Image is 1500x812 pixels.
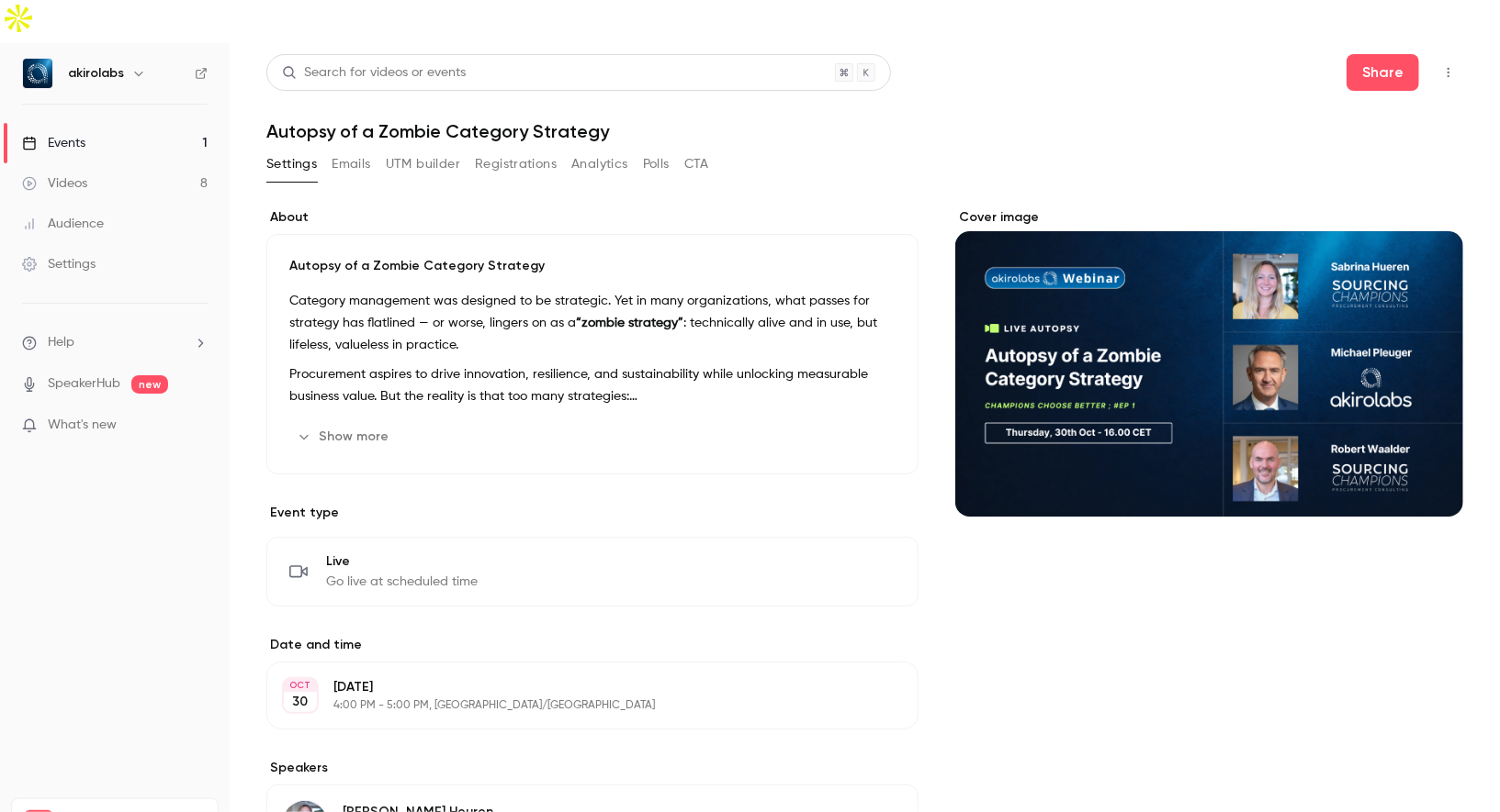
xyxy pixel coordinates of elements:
[48,416,117,435] span: What's new
[68,64,124,83] h6: akirolabs
[22,333,208,352] li: help-dropdown-opener
[332,150,370,179] button: Emails
[326,552,478,571] span: Live
[282,63,466,83] div: Search for videos or events
[475,150,557,179] button: Registrations
[131,375,168,394] span: new
[955,208,1463,227] label: Cover image
[266,504,919,522] p: Event type
[1347,54,1419,91] button: Share
[266,759,919,777] label: Speakers
[23,59,52,88] img: akirolabs
[266,150,317,179] button: Settings
[576,317,683,329] strong: “zombie strategy”
[289,363,896,407] p: Procurement aspires to drive innovation, resilience, and sustainability while unlocking measurabl...
[22,215,104,233] div: Audience
[22,255,96,273] div: Settings
[643,150,670,179] button: Polls
[289,422,400,451] button: Show more
[48,374,120,394] a: SpeakerHub
[266,636,919,654] label: Date and time
[571,150,628,179] button: Analytics
[326,573,478,591] span: Go live at scheduled time
[293,693,309,711] p: 30
[22,134,85,152] div: Events
[333,678,821,696] p: [DATE]
[266,208,919,227] label: About
[684,150,709,179] button: CTA
[289,290,896,356] p: Category management was designed to be strategic. Yet in many organizations, what passes for stra...
[22,174,87,193] div: Videos
[266,120,1463,142] h1: Autopsy of a Zombie Category Strategy
[289,257,896,275] p: Autopsy of a Zombie Category Strategy
[284,679,317,692] div: OCT
[955,208,1463,517] section: Cover image
[386,150,460,179] button: UTM builder
[333,698,821,713] p: 4:00 PM - 5:00 PM, [GEOGRAPHIC_DATA]/[GEOGRAPHIC_DATA]
[48,333,74,352] span: Help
